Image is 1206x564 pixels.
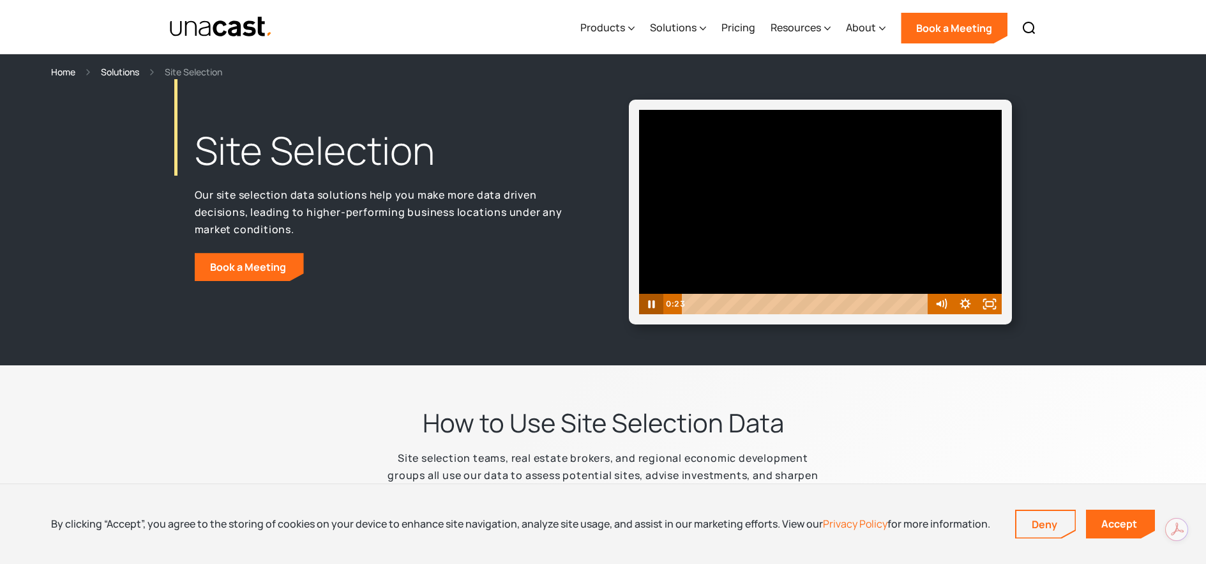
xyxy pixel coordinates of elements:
div: Resources [771,20,821,35]
a: Privacy Policy [823,517,887,531]
div: Solutions [650,20,697,35]
div: Site Selection [165,65,222,79]
a: home [169,16,273,38]
div: Products [580,2,635,54]
button: Mute [929,294,953,314]
a: Accept [1086,510,1155,538]
a: Deny [1016,511,1075,538]
div: Resources [771,2,831,54]
a: Home [51,65,75,79]
button: Show settings menu [953,294,977,314]
img: Search icon [1021,20,1037,36]
p: Site selection teams, real estate brokers, and regional economic development groups all use our d... [379,450,828,501]
div: About [846,20,876,35]
div: Products [580,20,625,35]
p: Our site selection data solutions help you make more data driven decisions, leading to higher-per... [195,187,578,238]
div: By clicking “Accept”, you agree to the storing of cookies on your device to enhance site navigati... [51,517,990,531]
div: Playbar [691,294,923,314]
a: Pricing [721,2,755,54]
a: Book a Meeting [901,13,1007,43]
button: Fullscreen [977,294,1002,314]
div: About [846,2,886,54]
h2: How to Use Site Selection Data [423,406,784,439]
a: Book a Meeting [195,253,304,281]
img: Unacast text logo [169,16,273,38]
div: Solutions [650,2,706,54]
a: Solutions [101,65,139,79]
button: Pause [639,294,663,314]
h1: Site Selection [195,125,578,176]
